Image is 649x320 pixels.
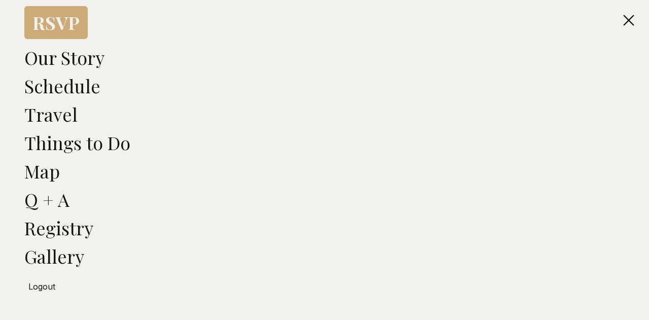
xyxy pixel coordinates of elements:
a: Registry [24,216,93,240]
a: Map [24,159,60,183]
span: Logout [28,281,55,292]
a: Gallery [24,244,84,268]
a: Things to Do [24,130,130,155]
span: RSVP [32,10,80,34]
a: Our Story [24,45,104,69]
a: RSVP [24,6,88,39]
a: Schedule [24,74,100,98]
button: Logout [24,276,625,297]
a: Travel [24,102,78,126]
a: Q + A [24,187,69,211]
